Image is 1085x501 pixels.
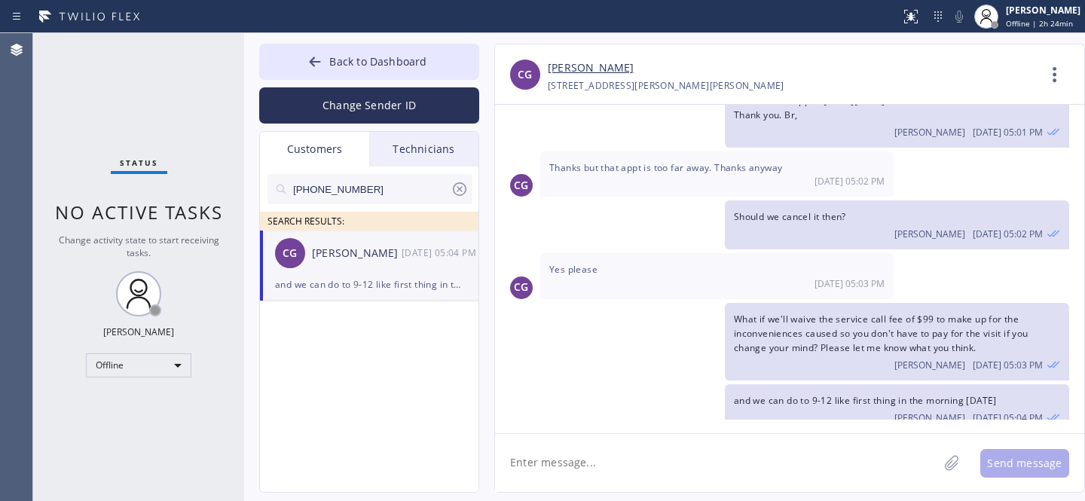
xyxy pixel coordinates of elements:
[980,449,1069,478] button: Send message
[894,411,965,424] span: [PERSON_NAME]
[86,353,191,377] div: Offline
[894,359,965,371] span: [PERSON_NAME]
[894,228,965,240] span: [PERSON_NAME]
[734,50,1059,121] span: Hi [PERSON_NAME], This is [PERSON_NAME] from 5 Stars. Unfortunately, none of our technicians are ...
[973,126,1043,139] span: [DATE] 05:01 PM
[369,132,478,166] div: Technicians
[259,44,479,80] button: Back to Dashboard
[103,325,174,338] div: [PERSON_NAME]
[725,303,1069,381] div: 08/23/2025 9:03 AM
[815,175,885,188] span: [DATE] 05:02 PM
[55,200,223,225] span: No active tasks
[973,359,1043,371] span: [DATE] 05:03 PM
[894,126,965,139] span: [PERSON_NAME]
[734,394,997,407] span: and we can do to 9-12 like first thing in the morning [DATE]
[1006,4,1080,17] div: [PERSON_NAME]
[549,161,782,174] span: Thanks but that appt is too far away. Thanks anyway
[1006,18,1073,29] span: Offline | 2h 24min
[329,54,426,69] span: Back to Dashboard
[283,245,297,262] span: CG
[734,210,846,223] span: Should we cancel it then?
[402,244,480,261] div: 08/23/2025 9:04 AM
[548,77,784,94] div: [STREET_ADDRESS][PERSON_NAME][PERSON_NAME]
[973,411,1043,424] span: [DATE] 05:04 PM
[59,234,219,259] span: Change activity state to start receiving tasks.
[267,215,344,228] span: SEARCH RESULTS:
[734,313,1028,354] span: What if we'll waive the service call fee of $99 to make up for the inconveniences caused so you d...
[548,60,634,77] a: [PERSON_NAME]
[949,6,970,27] button: Mute
[312,245,402,262] div: [PERSON_NAME]
[725,384,1069,433] div: 08/23/2025 9:04 AM
[275,276,463,293] div: and we can do to 9-12 like first thing in the morning [DATE]
[815,277,885,290] span: [DATE] 05:03 PM
[514,279,528,296] span: CG
[725,200,1069,249] div: 08/23/2025 9:02 AM
[120,157,158,168] span: Status
[259,87,479,124] button: Change Sender ID
[549,263,598,276] span: Yes please
[973,228,1043,240] span: [DATE] 05:02 PM
[260,132,369,166] div: Customers
[540,253,894,298] div: 08/23/2025 9:03 AM
[540,151,894,197] div: 08/23/2025 9:02 AM
[518,66,532,84] span: CG
[514,177,528,194] span: CG
[292,174,451,204] input: Search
